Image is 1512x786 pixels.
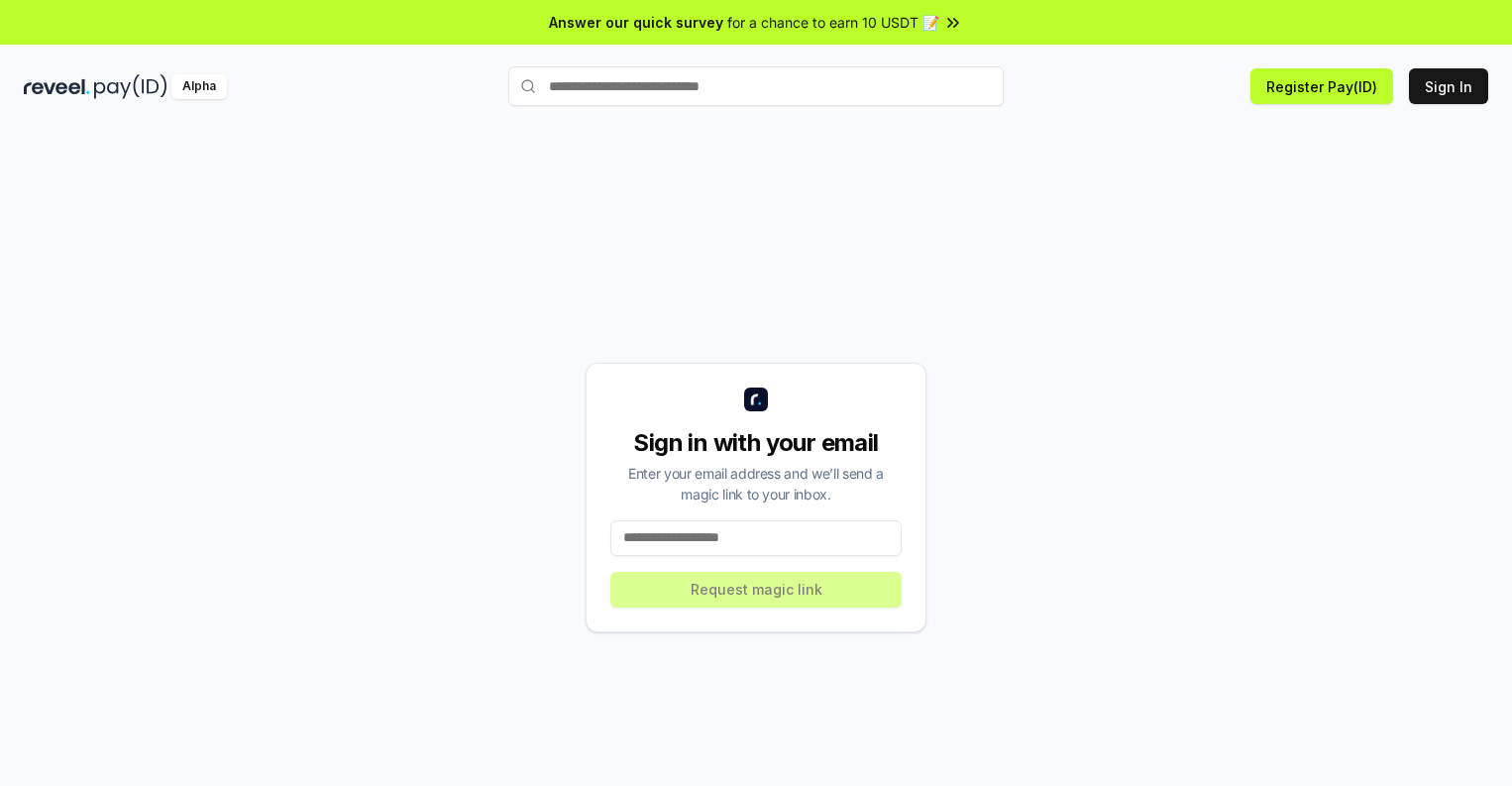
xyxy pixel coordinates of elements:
button: Register Pay(ID) [1250,68,1393,104]
span: Answer our quick survey [549,12,723,33]
button: Sign In [1409,68,1488,104]
img: pay_id [94,74,167,99]
img: reveel_dark [24,74,90,99]
div: Enter your email address and we’ll send a magic link to your inbox. [610,463,902,505]
span: for a chance to earn 10 USDT 📝 [727,12,939,33]
img: logo_small [744,388,768,411]
div: Sign in with your email [610,427,902,459]
div: Alpha [171,74,227,99]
